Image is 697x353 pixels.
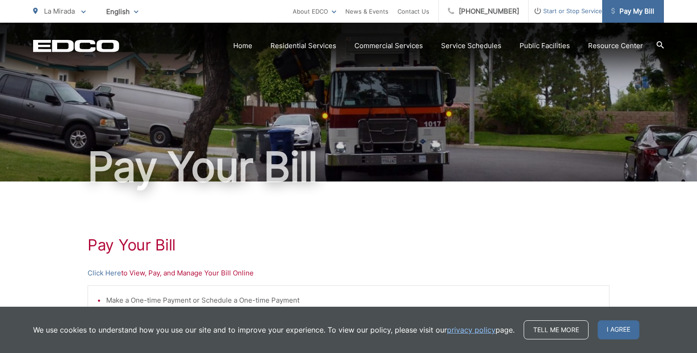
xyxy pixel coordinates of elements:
[44,7,75,15] span: La Mirada
[524,320,589,339] a: Tell me more
[233,40,252,51] a: Home
[611,6,654,17] span: Pay My Bill
[441,40,501,51] a: Service Schedules
[354,40,423,51] a: Commercial Services
[99,4,145,20] span: English
[293,6,336,17] a: About EDCO
[88,236,609,254] h1: Pay Your Bill
[88,268,609,279] p: to View, Pay, and Manage Your Bill Online
[270,40,336,51] a: Residential Services
[33,39,119,52] a: EDCD logo. Return to the homepage.
[520,40,570,51] a: Public Facilities
[398,6,429,17] a: Contact Us
[345,6,388,17] a: News & Events
[588,40,643,51] a: Resource Center
[88,268,121,279] a: Click Here
[33,324,515,335] p: We use cookies to understand how you use our site and to improve your experience. To view our pol...
[447,324,496,335] a: privacy policy
[106,295,600,306] li: Make a One-time Payment or Schedule a One-time Payment
[33,144,664,190] h1: Pay Your Bill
